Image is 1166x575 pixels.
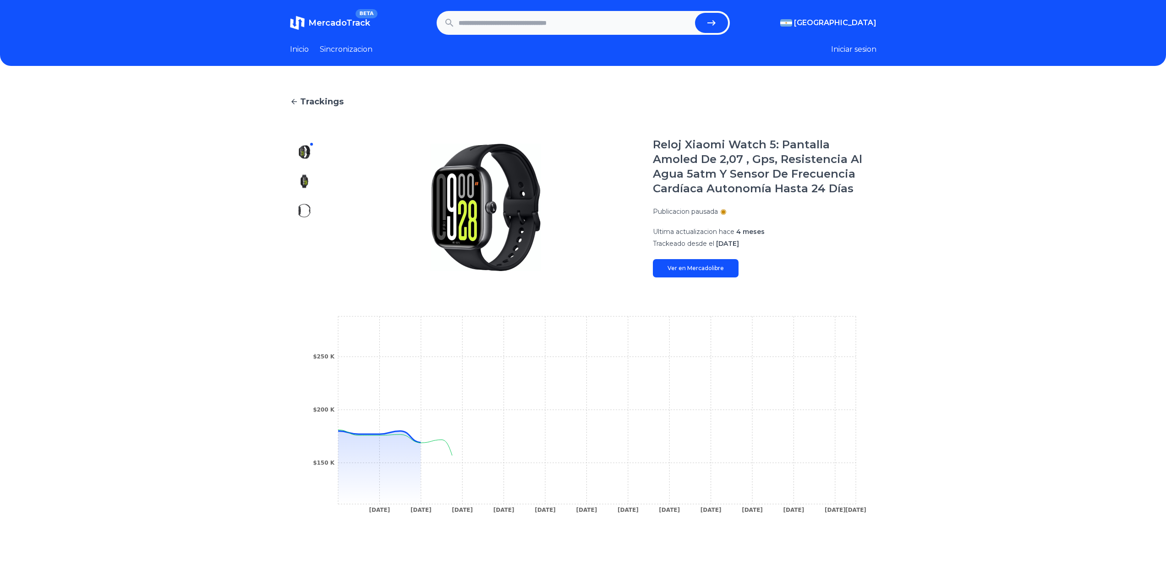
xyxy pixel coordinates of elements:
[780,19,792,27] img: Argentina
[290,44,309,55] a: Inicio
[716,239,739,248] span: [DATE]
[338,137,635,277] img: Reloj Xiaomi Watch 5: Pantalla Amoled De 2,07 , Gps, Resistencia Al Agua 5atm Y Sensor De Frecuen...
[356,9,377,18] span: BETA
[653,137,876,196] h1: Reloj Xiaomi Watch 5: Pantalla Amoled De 2,07 , Gps, Resistencia Al Agua 5atm Y Sensor De Frecuen...
[617,507,638,513] tspan: [DATE]
[742,507,763,513] tspan: [DATE]
[320,44,372,55] a: Sincronizacion
[780,17,876,28] button: [GEOGRAPHIC_DATA]
[369,507,390,513] tspan: [DATE]
[308,18,370,28] span: MercadoTrack
[824,507,845,513] tspan: [DATE]
[297,203,312,218] img: Reloj Xiaomi Watch 5: Pantalla Amoled De 2,07 , Gps, Resistencia Al Agua 5atm Y Sensor De Frecuen...
[297,174,312,189] img: Reloj Xiaomi Watch 5: Pantalla Amoled De 2,07 , Gps, Resistencia Al Agua 5atm Y Sensor De Frecuen...
[493,507,514,513] tspan: [DATE]
[845,507,866,513] tspan: [DATE]
[290,16,370,30] a: MercadoTrackBETA
[290,95,876,108] a: Trackings
[297,145,312,159] img: Reloj Xiaomi Watch 5: Pantalla Amoled De 2,07 , Gps, Resistencia Al Agua 5atm Y Sensor De Frecuen...
[736,228,765,236] span: 4 meses
[659,507,680,513] tspan: [DATE]
[313,407,335,413] tspan: $200 K
[700,507,721,513] tspan: [DATE]
[535,507,556,513] tspan: [DATE]
[576,507,597,513] tspan: [DATE]
[290,16,305,30] img: MercadoTrack
[653,239,714,248] span: Trackeado desde el
[313,460,335,466] tspan: $150 K
[313,353,335,360] tspan: $250 K
[653,207,718,216] p: Publicacion pausada
[653,259,739,277] a: Ver en Mercadolibre
[410,507,431,513] tspan: [DATE]
[653,228,734,236] span: Ultima actualizacion hace
[452,507,473,513] tspan: [DATE]
[300,95,344,108] span: Trackings
[794,17,876,28] span: [GEOGRAPHIC_DATA]
[831,44,876,55] button: Iniciar sesion
[783,507,804,513] tspan: [DATE]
